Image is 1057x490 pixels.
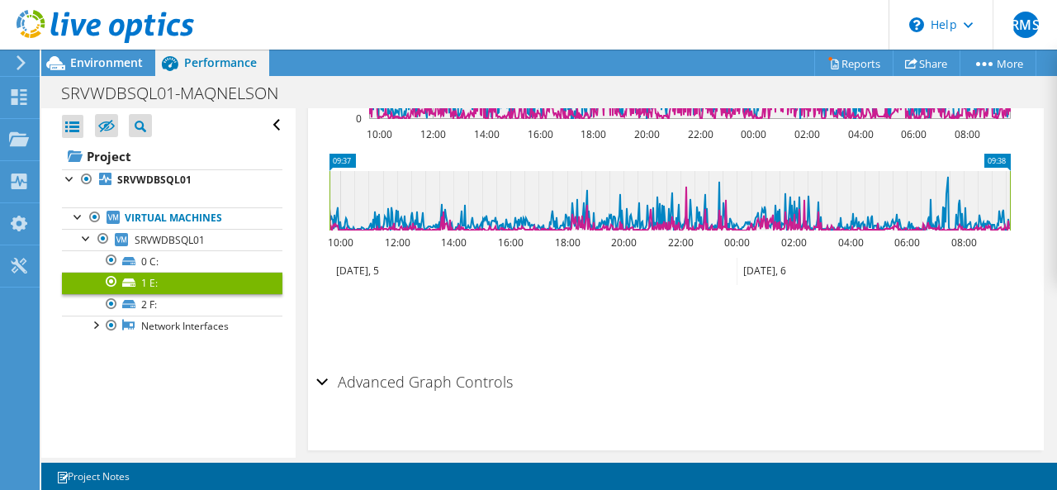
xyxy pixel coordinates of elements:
[54,84,304,102] h1: SRVWDBSQL01-MAQNELSON
[419,127,445,141] text: 12:00
[62,272,282,293] a: 1 E:
[954,127,979,141] text: 08:00
[960,50,1036,76] a: More
[893,50,960,76] a: Share
[497,235,523,250] text: 16:00
[62,169,282,191] a: SRVWDBSQL01
[909,17,924,32] svg: \n
[316,365,513,398] h2: Advanced Graph Controls
[527,127,552,141] text: 16:00
[70,55,143,70] span: Environment
[366,127,391,141] text: 10:00
[473,127,499,141] text: 14:00
[847,127,873,141] text: 04:00
[62,229,282,250] a: SRVWDBSQL01
[1012,12,1039,38] span: RMS
[580,127,605,141] text: 18:00
[633,127,659,141] text: 20:00
[327,235,353,250] text: 10:00
[184,55,257,70] span: Performance
[610,235,636,250] text: 20:00
[950,235,976,250] text: 08:00
[384,235,410,250] text: 12:00
[62,316,282,337] a: Network Interfaces
[45,466,141,487] a: Project Notes
[62,250,282,272] a: 0 C:
[687,127,713,141] text: 22:00
[794,127,819,141] text: 02:00
[893,235,919,250] text: 06:00
[62,207,282,229] a: Virtual Machines
[900,127,926,141] text: 06:00
[62,294,282,316] a: 2 F:
[356,112,362,126] text: 0
[554,235,580,250] text: 18:00
[723,235,749,250] text: 00:00
[814,50,893,76] a: Reports
[780,235,806,250] text: 02:00
[62,143,282,169] a: Project
[837,235,863,250] text: 04:00
[117,173,192,187] b: SRVWDBSQL01
[740,127,765,141] text: 00:00
[440,235,466,250] text: 14:00
[667,235,693,250] text: 22:00
[135,233,205,247] span: SRVWDBSQL01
